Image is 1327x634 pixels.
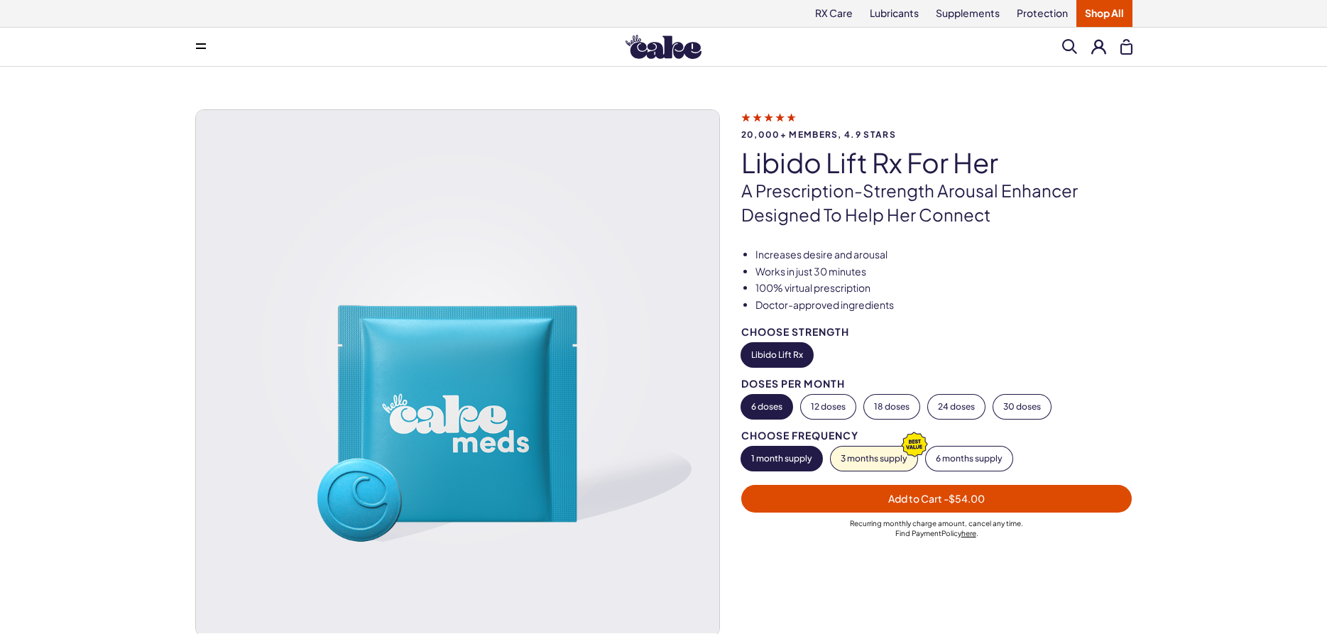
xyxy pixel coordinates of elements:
button: Add to Cart -$54.00 [741,485,1132,513]
div: Choose Strength [741,327,1132,337]
li: Increases desire and arousal [755,248,1132,262]
li: Doctor-approved ingredients [755,298,1132,312]
div: Choose Frequency [741,430,1132,441]
li: 100% virtual prescription [755,281,1132,295]
div: Doses per Month [741,378,1132,389]
a: here [961,529,976,537]
li: Works in just 30 minutes [755,265,1132,279]
button: 30 doses [993,395,1051,419]
img: Hello Cake [626,35,701,59]
span: - $54.00 [944,492,985,505]
span: Find Payment [895,529,941,537]
button: 12 doses [801,395,856,419]
button: 1 month supply [741,447,822,471]
p: A prescription-strength arousal enhancer designed to help her connect [741,179,1132,226]
button: 6 months supply [926,447,1012,471]
button: 3 months supply [831,447,917,471]
button: 18 doses [864,395,919,419]
span: 20,000+ members, 4.9 stars [741,130,1132,139]
button: 24 doses [928,395,985,419]
h1: Libido Lift Rx For Her [741,148,1132,177]
a: 20,000+ members, 4.9 stars [741,111,1132,139]
button: 6 doses [741,395,792,419]
span: Add to Cart [888,492,985,505]
img: Libido Lift Rx For Her [196,110,719,633]
button: Libido Lift Rx [741,343,813,367]
div: Recurring monthly charge amount , cancel any time. Policy . [741,518,1132,538]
